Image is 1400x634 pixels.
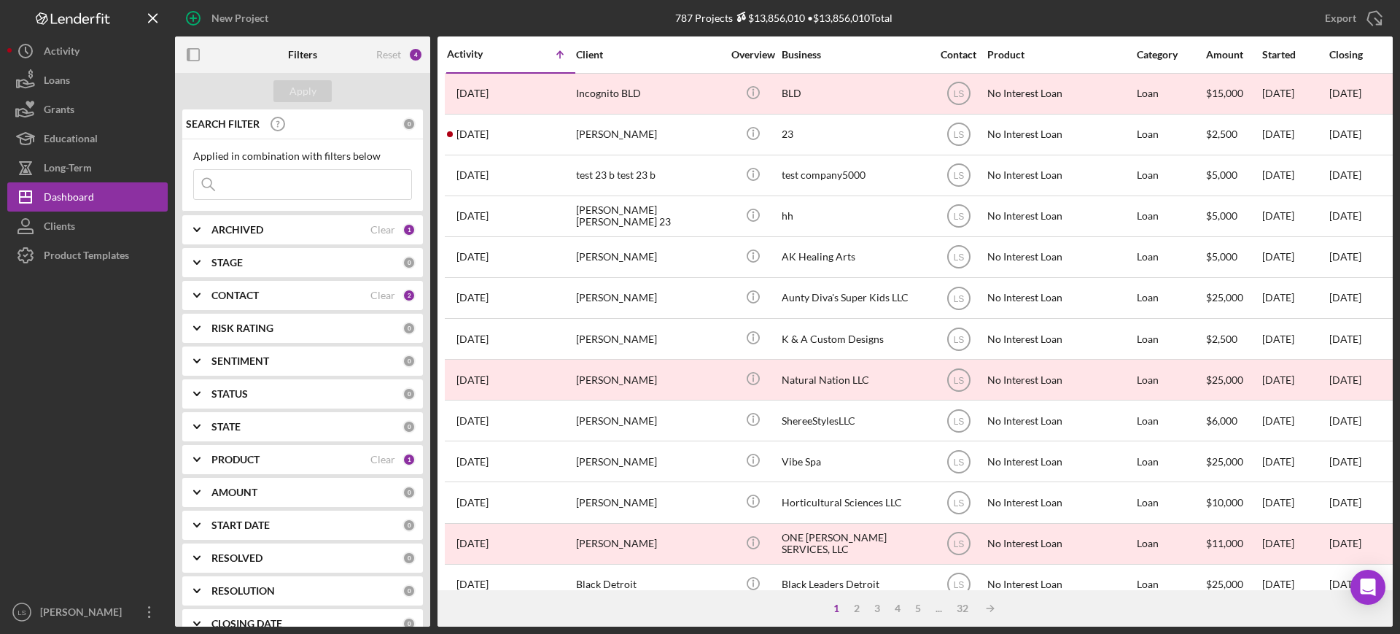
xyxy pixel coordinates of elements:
b: STATUS [211,388,248,400]
div: test company5000 [782,156,927,195]
div: Loan [1137,483,1205,522]
text: LS [953,252,964,263]
div: Loan [1137,197,1205,236]
time: 2023-03-30 16:55 [456,88,489,99]
div: Natural Nation LLC [782,360,927,399]
time: [DATE] [1329,455,1361,468]
span: $10,000 [1206,496,1243,509]
button: Loans [7,66,168,95]
text: LS [953,171,964,181]
time: 2023-04-10 18:56 [456,579,489,590]
text: LS [953,498,964,509]
div: No Interest Loan [987,238,1133,277]
text: LS [17,608,26,616]
time: 2023-04-05 21:56 [456,456,489,468]
div: Activity [44,36,79,69]
div: Loan [1137,238,1205,277]
div: Aunty Diva's Super Kids LLC [782,279,927,317]
button: LS[PERSON_NAME] [7,598,168,627]
span: $2,500 [1206,128,1237,140]
div: $11,000 [1206,525,1261,563]
div: 4 [408,47,423,62]
div: [PERSON_NAME] [576,320,722,358]
div: Grants [44,95,74,128]
div: hh [782,197,927,236]
button: Educational [7,124,168,153]
div: ShereeStylesLLC [782,401,927,440]
text: LS [953,130,964,140]
div: [PERSON_NAME] [576,525,722,563]
div: Applied in combination with filters below [193,150,412,162]
div: Long-Term [44,153,92,186]
div: Clear [370,290,395,301]
button: New Project [175,4,283,33]
div: ... [928,603,949,614]
div: 32 [949,603,976,614]
div: [PERSON_NAME] [576,115,722,154]
div: [DATE] [1262,197,1328,236]
text: LS [953,293,964,304]
time: [DATE] [1329,128,1361,140]
div: Category [1137,49,1205,61]
b: AMOUNT [211,487,257,498]
div: [DATE] [1262,401,1328,440]
time: 2023-04-01 13:54 [456,292,489,304]
div: [DATE] [1262,360,1328,399]
div: No Interest Loan [987,442,1133,481]
time: 2023-03-31 14:38 [456,128,489,140]
button: Grants [7,95,168,124]
span: $5,000 [1206,250,1237,263]
button: Activity [7,36,168,66]
div: No Interest Loan [987,156,1133,195]
a: Dashboard [7,182,168,212]
span: $5,000 [1206,169,1237,181]
div: 1 [402,223,416,236]
div: [PERSON_NAME] [576,483,722,522]
div: Loan [1137,115,1205,154]
div: 0 [402,256,416,269]
time: 2023-03-31 15:26 [456,169,489,181]
b: ARCHIVED [211,224,263,236]
div: [PERSON_NAME] [PERSON_NAME] 23 [576,197,722,236]
text: LS [953,89,964,99]
b: STAGE [211,257,243,268]
time: [DATE] [1329,374,1361,386]
div: 0 [402,117,416,131]
time: [DATE] [1329,333,1361,345]
div: No Interest Loan [987,74,1133,113]
div: Product [987,49,1133,61]
div: Horticultural Sciences LLC [782,483,927,522]
div: BLD [782,74,927,113]
div: 2 [847,603,867,614]
div: Client [576,49,722,61]
b: CONTACT [211,290,259,301]
time: [DATE] [1329,496,1361,509]
div: New Project [211,4,268,33]
div: 1 [826,603,847,614]
div: 0 [402,486,416,499]
time: 2023-04-04 23:02 [456,415,489,427]
text: LS [953,539,964,549]
div: 0 [402,387,416,401]
div: K & A Custom Designs [782,320,927,358]
div: 3 [867,603,887,614]
time: 2023-04-04 15:06 [456,374,489,386]
div: AK Healing Arts [782,238,927,277]
div: Apply [289,80,316,102]
time: [DATE] [1329,87,1361,99]
div: [PERSON_NAME] [576,442,722,481]
a: Clients [7,212,168,241]
div: No Interest Loan [987,483,1133,522]
div: 0 [402,355,416,368]
b: RESOLVED [211,552,262,564]
div: 23 [782,115,927,154]
span: $2,500 [1206,333,1237,345]
div: [DATE] [1262,442,1328,481]
div: Dashboard [44,182,94,215]
span: $25,000 [1206,578,1243,590]
div: No Interest Loan [987,401,1133,440]
time: [DATE] [1329,169,1361,181]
